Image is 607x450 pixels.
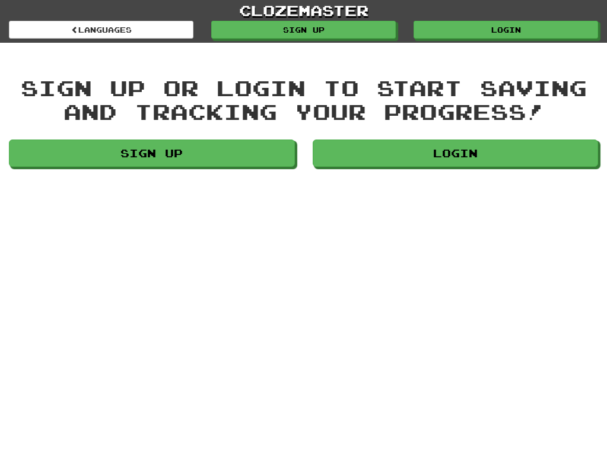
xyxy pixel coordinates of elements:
a: Login [414,21,598,39]
div: Sign up or login to start saving and tracking your progress! [9,76,598,123]
a: Sign up [9,140,295,167]
a: Sign up [211,21,396,39]
a: Login [313,140,599,167]
a: Languages [9,21,193,39]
